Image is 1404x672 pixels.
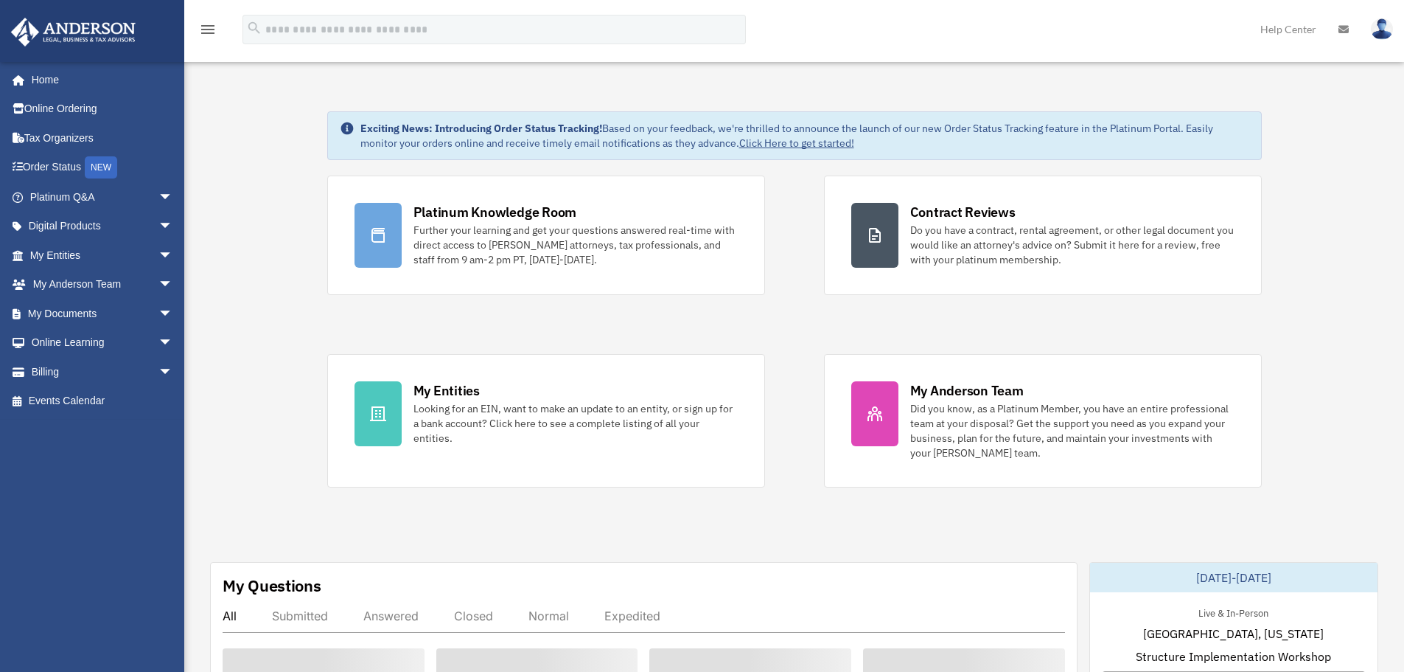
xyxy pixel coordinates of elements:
div: Contract Reviews [910,203,1016,221]
strong: Exciting News: Introducing Order Status Tracking! [360,122,602,135]
a: Platinum Knowledge Room Further your learning and get your questions answered real-time with dire... [327,176,765,295]
a: My Entities Looking for an EIN, want to make an update to an entity, or sign up for a bank accoun... [327,354,765,488]
span: arrow_drop_down [158,182,188,212]
a: Platinum Q&Aarrow_drop_down [10,182,195,212]
span: [GEOGRAPHIC_DATA], [US_STATE] [1143,625,1324,642]
a: Tax Organizers [10,123,195,153]
a: My Anderson Teamarrow_drop_down [10,270,195,299]
div: Submitted [272,609,328,623]
div: Do you have a contract, rental agreement, or other legal document you would like an attorney's ad... [910,223,1234,267]
div: Closed [454,609,493,623]
div: Live & In-Person [1187,604,1280,620]
a: Contract Reviews Do you have a contract, rental agreement, or other legal document you would like... [824,176,1262,295]
a: Billingarrow_drop_down [10,357,195,387]
div: Further your learning and get your questions answered real-time with direct access to [PERSON_NAM... [413,223,738,267]
a: My Documentsarrow_drop_down [10,299,195,328]
div: Expedited [604,609,660,623]
div: Normal [528,609,569,623]
div: Platinum Knowledge Room [413,203,577,221]
a: Home [10,65,188,94]
a: Click Here to get started! [739,136,854,150]
span: arrow_drop_down [158,270,188,300]
div: Answered [363,609,419,623]
div: Looking for an EIN, want to make an update to an entity, or sign up for a bank account? Click her... [413,401,738,446]
div: Did you know, as a Platinum Member, you have an entire professional team at your disposal? Get th... [910,401,1234,460]
i: menu [199,21,217,38]
div: NEW [85,156,117,179]
img: Anderson Advisors Platinum Portal [7,18,140,46]
span: arrow_drop_down [158,299,188,329]
a: Events Calendar [10,387,195,416]
img: User Pic [1371,18,1393,40]
a: My Entitiesarrow_drop_down [10,240,195,270]
a: menu [199,26,217,38]
a: Order StatusNEW [10,153,195,183]
i: search [246,20,262,36]
div: Based on your feedback, we're thrilled to announce the launch of our new Order Status Tracking fe... [360,121,1249,150]
a: Digital Productsarrow_drop_down [10,212,195,241]
span: arrow_drop_down [158,212,188,242]
a: My Anderson Team Did you know, as a Platinum Member, you have an entire professional team at your... [824,354,1262,488]
div: All [223,609,237,623]
a: Online Ordering [10,94,195,124]
a: Online Learningarrow_drop_down [10,328,195,358]
div: My Questions [223,575,321,597]
span: arrow_drop_down [158,240,188,271]
div: My Entities [413,381,480,400]
span: arrow_drop_down [158,328,188,358]
span: Structure Implementation Workshop [1136,648,1331,665]
div: [DATE]-[DATE] [1090,563,1377,592]
div: My Anderson Team [910,381,1024,400]
span: arrow_drop_down [158,357,188,387]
